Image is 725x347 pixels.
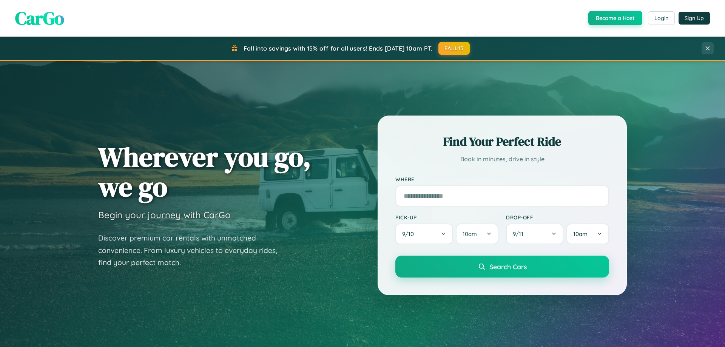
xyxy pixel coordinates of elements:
[438,42,470,55] button: FALL15
[506,224,563,244] button: 9/11
[395,176,609,182] label: Where
[679,12,710,25] button: Sign Up
[244,45,433,52] span: Fall into savings with 15% off for all users! Ends [DATE] 10am PT.
[395,256,609,278] button: Search Cars
[489,262,527,271] span: Search Cars
[98,142,311,202] h1: Wherever you go, we go
[648,11,675,25] button: Login
[402,230,418,238] span: 9 / 10
[463,230,477,238] span: 10am
[506,214,609,221] label: Drop-off
[566,224,609,244] button: 10am
[456,224,498,244] button: 10am
[395,214,498,221] label: Pick-up
[573,230,588,238] span: 10am
[395,154,609,165] p: Book in minutes, drive in style
[395,224,453,244] button: 9/10
[15,6,64,31] span: CarGo
[98,209,231,221] h3: Begin your journey with CarGo
[588,11,642,25] button: Become a Host
[395,133,609,150] h2: Find Your Perfect Ride
[513,230,527,238] span: 9 / 11
[98,232,287,269] p: Discover premium car rentals with unmatched convenience. From luxury vehicles to everyday rides, ...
